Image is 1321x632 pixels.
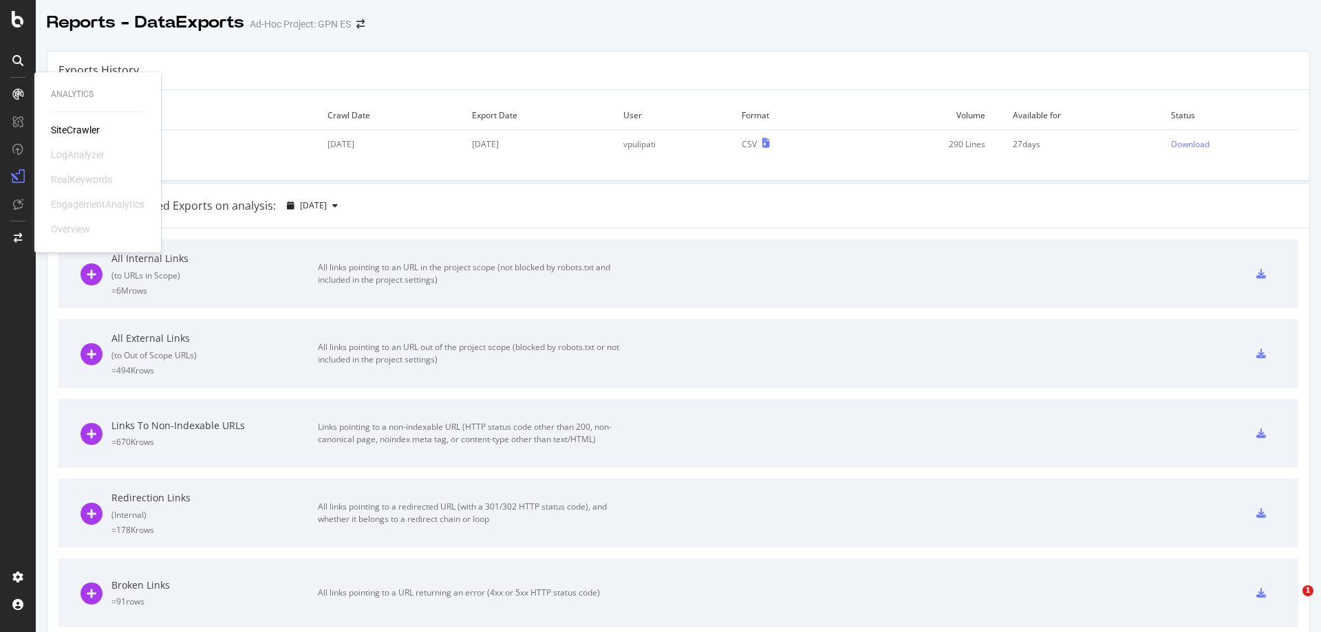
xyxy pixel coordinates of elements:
td: Export Type [58,101,321,130]
div: csv-export [1256,588,1266,598]
div: LogAnalyzer [51,148,105,162]
span: 1 [1302,585,1313,596]
div: RealKeywords [51,173,112,186]
div: Redirection Links [111,491,318,505]
td: Format [735,101,842,130]
span: 2025 Sep. 12th [300,199,327,211]
div: Links pointing to a non-indexable URL (HTTP status code other than 200, non-canonical page, noind... [318,421,627,446]
div: ( Internal ) [111,509,318,521]
div: Links To Non-Indexable URLs [111,419,318,433]
iframe: Intercom live chat [1274,585,1307,618]
div: All links pointing to a redirected URL (with a 301/302 HTTP status code), and whether it belongs ... [318,501,627,525]
div: = 91 rows [111,596,318,607]
div: Exports History [58,63,139,78]
a: SiteCrawler [51,123,100,137]
td: User [616,101,734,130]
div: csv-export [1256,508,1266,518]
td: [DATE] [465,130,616,159]
div: EngagementAnalytics [51,197,144,211]
div: csv-export [1256,349,1266,358]
div: Reports - DataExports [47,11,244,34]
div: arrow-right-arrow-left [356,19,365,29]
td: Status [1164,101,1298,130]
td: Crawl Date [321,101,465,130]
div: All links pointing to a URL returning an error (4xx or 5xx HTTP status code) [318,587,627,599]
td: [DATE] [321,130,465,159]
div: All Internal Links [111,252,318,265]
a: Download [1171,138,1291,150]
div: ( to Out of Scope URLs ) [111,349,318,361]
div: CSV [742,138,757,150]
div: Broken Links [111,578,318,592]
div: Ad-Hoc Project: GPN ES [250,17,351,31]
div: All links pointing to an URL out of the project scope (blocked by robots.txt or not included in t... [318,341,627,366]
div: All links pointing to an URL in the project scope (not blocked by robots.txt and included in the ... [318,261,627,286]
td: vpulipati [616,130,734,159]
div: = 6M rows [111,285,318,296]
div: csv-export [1256,269,1266,279]
div: = 494K rows [111,364,318,376]
div: Botify Recommended Exports on analysis: [58,198,276,214]
div: ( to URLs in Scope ) [111,270,318,281]
div: csv-export [1256,428,1266,438]
div: = 670K rows [111,436,318,448]
td: Export Date [465,101,616,130]
div: Overview [51,222,90,236]
div: All External Links [111,331,318,345]
td: Volume [842,101,1006,130]
div: Analytics [51,89,144,100]
td: Available for [1006,101,1164,130]
div: = 178K rows [111,524,318,536]
div: URL Export (3 columns) [65,138,314,150]
td: 290 Lines [842,130,1006,159]
div: Download [1171,138,1210,150]
td: 27 days [1006,130,1164,159]
button: [DATE] [281,195,343,217]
